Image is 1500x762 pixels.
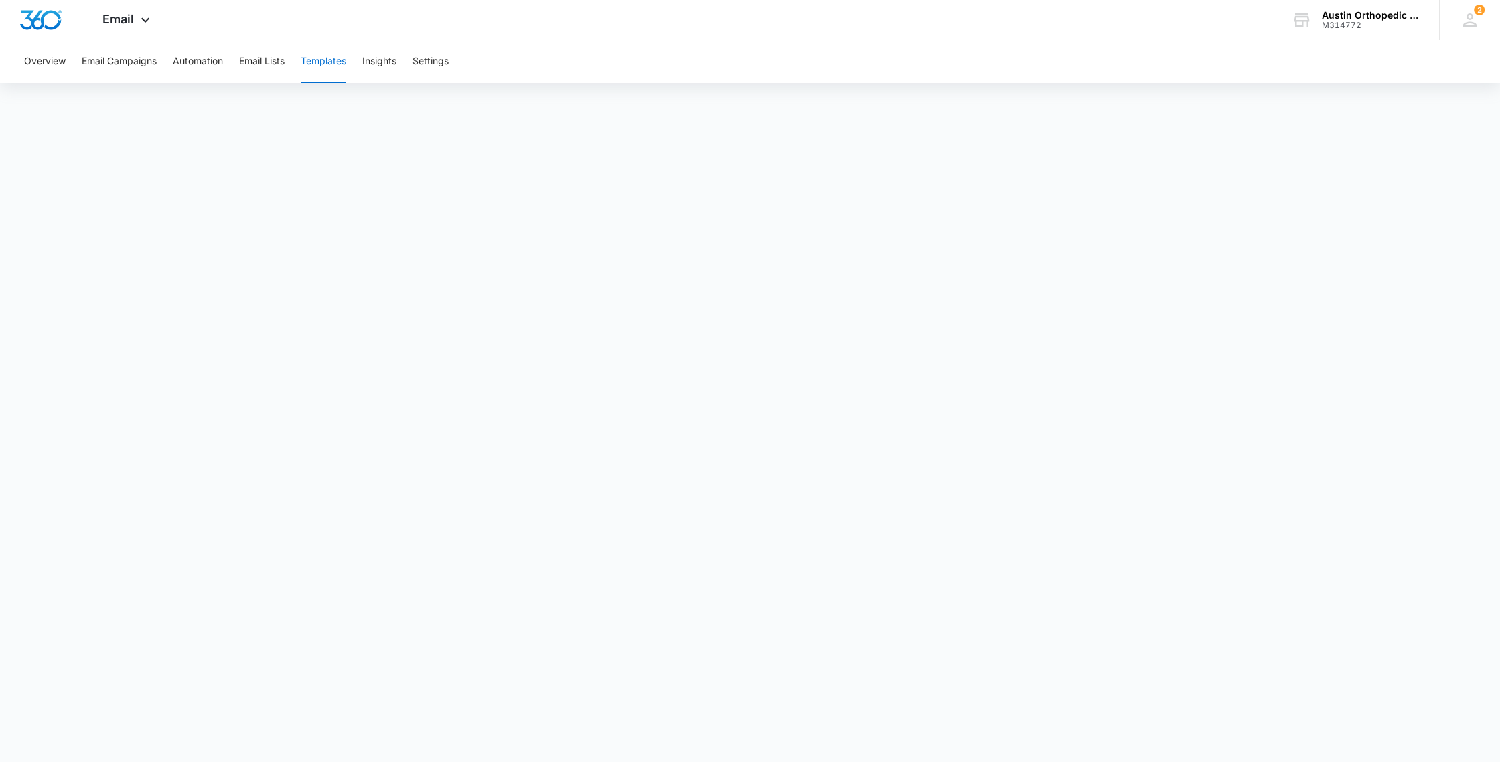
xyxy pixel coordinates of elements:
button: Templates [301,40,346,83]
button: Insights [362,40,396,83]
button: Overview [24,40,66,83]
button: Automation [173,40,223,83]
button: Email Lists [239,40,285,83]
button: Email Campaigns [82,40,157,83]
div: notifications count [1474,5,1485,15]
div: account name [1322,10,1420,21]
div: account id [1322,21,1420,30]
span: 2 [1474,5,1485,15]
button: Settings [412,40,449,83]
span: Email [102,12,134,26]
